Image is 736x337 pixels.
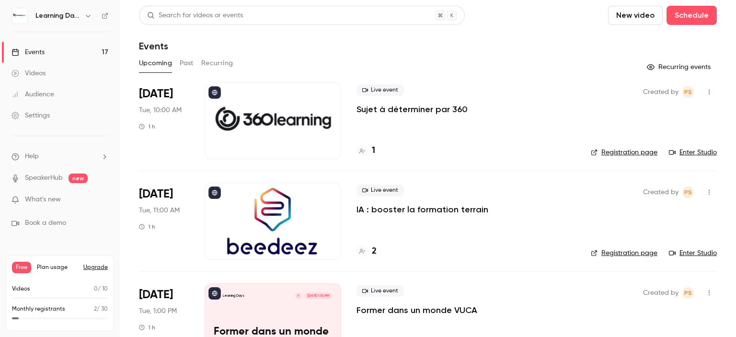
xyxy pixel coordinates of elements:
[608,6,663,25] button: New video
[139,186,173,202] span: [DATE]
[139,56,172,71] button: Upcoming
[94,305,108,314] p: / 30
[356,204,488,215] a: IA : booster la formation terrain
[201,56,233,71] button: Recurring
[643,86,678,98] span: Created by
[94,285,108,293] p: / 10
[304,292,332,299] span: [DATE] 1:00 PM
[139,105,182,115] span: Tue, 10:00 AM
[356,304,477,316] a: Former dans un monde VUCA
[139,40,168,52] h1: Events
[25,195,61,205] span: What's new
[25,218,66,228] span: Book a demo
[94,306,97,312] span: 2
[643,59,717,75] button: Recurring events
[356,144,375,157] a: 1
[12,8,27,23] img: Learning Days
[356,104,468,115] a: Sujet à déterminer par 360
[643,186,678,198] span: Created by
[11,69,46,78] div: Videos
[139,206,180,215] span: Tue, 11:00 AM
[139,223,155,231] div: 1 h
[684,186,692,198] span: PS
[83,264,108,271] button: Upgrade
[667,6,717,25] button: Schedule
[139,82,189,159] div: Oct 7 Tue, 10:00 AM (Europe/Paris)
[669,248,717,258] a: Enter Studio
[37,264,78,271] span: Plan usage
[139,123,155,130] div: 1 h
[139,324,155,331] div: 1 h
[684,86,692,98] span: PS
[11,111,50,120] div: Settings
[223,293,244,298] p: Learning Days
[69,174,88,183] span: new
[180,56,194,71] button: Past
[12,262,31,273] span: Free
[11,90,54,99] div: Audience
[139,183,189,259] div: Oct 7 Tue, 11:00 AM (Europe/Paris)
[139,306,177,316] span: Tue, 1:00 PM
[12,305,65,314] p: Monthly registrants
[682,186,694,198] span: Prad Selvarajah
[372,245,377,258] h4: 2
[682,287,694,299] span: Prad Selvarajah
[139,287,173,302] span: [DATE]
[591,148,657,157] a: Registration page
[643,287,678,299] span: Created by
[139,86,173,102] span: [DATE]
[669,148,717,157] a: Enter Studio
[295,292,302,300] div: P
[25,173,63,183] a: SpeakerHub
[35,11,80,21] h6: Learning Days
[682,86,694,98] span: Prad Selvarajah
[356,185,404,196] span: Live event
[94,286,98,292] span: 0
[372,144,375,157] h4: 1
[591,248,657,258] a: Registration page
[11,47,45,57] div: Events
[356,285,404,297] span: Live event
[147,11,243,21] div: Search for videos or events
[684,287,692,299] span: PS
[356,84,404,96] span: Live event
[11,151,108,162] li: help-dropdown-opener
[25,151,39,162] span: Help
[12,285,30,293] p: Videos
[356,245,377,258] a: 2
